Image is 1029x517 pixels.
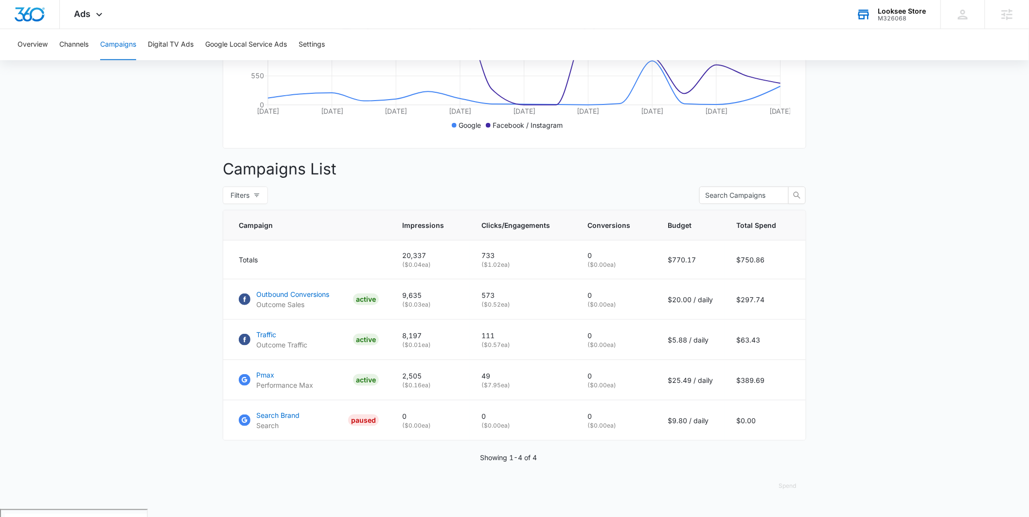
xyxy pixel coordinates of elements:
p: 0 [402,411,458,421]
img: Google Ads [239,374,250,386]
p: 0 [587,250,644,260]
p: 0 [587,371,644,381]
p: ( $0.57 ea) [481,341,564,349]
tspan: [DATE] [577,107,600,115]
p: ( $0.00 ea) [481,421,564,430]
tspan: [DATE] [513,107,535,115]
td: $63.43 [725,320,806,360]
tspan: [DATE] [321,107,343,115]
tspan: 550 [251,71,264,80]
p: Outcome Sales [256,299,329,310]
tspan: [DATE] [257,107,279,115]
td: $389.69 [725,360,806,400]
span: Budget [668,220,699,230]
p: ( $0.00 ea) [587,341,644,349]
p: ( $7.95 ea) [481,381,564,390]
p: $9.80 / daily [668,415,713,426]
div: ACTIVE [353,334,379,345]
div: account name [878,7,926,15]
img: logo_orange.svg [16,16,23,23]
button: Digital TV Ads [148,29,194,60]
img: tab_domain_overview_orange.svg [26,56,34,64]
p: ( $0.00 ea) [587,300,644,309]
button: search [788,187,806,204]
p: 0 [587,330,644,341]
p: $5.88 / daily [668,335,713,345]
img: tab_keywords_by_traffic_grey.svg [97,56,105,64]
p: Campaigns List [223,157,806,181]
div: ACTIVE [353,293,379,305]
p: 9,635 [402,290,458,300]
a: Google AdsPmaxPerformance MaxACTIVE [239,370,379,390]
p: 0 [587,290,644,300]
p: ( $0.01 ea) [402,341,458,349]
td: $750.86 [725,241,806,279]
img: Google Ads [239,414,250,426]
button: Google Local Service Ads [205,29,287,60]
p: ( $0.16 ea) [402,381,458,390]
p: ( $0.03 ea) [402,300,458,309]
div: ACTIVE [353,374,379,386]
p: 49 [481,371,564,381]
p: $25.49 / daily [668,375,713,385]
a: FacebookOutbound ConversionsOutcome SalesACTIVE [239,289,379,310]
p: Facebook / Instagram [493,120,563,130]
button: Spend [769,474,806,498]
p: Showing 1-4 of 4 [480,452,537,463]
span: Campaign [239,220,365,230]
div: Totals [239,255,379,265]
p: ( $0.04 ea) [402,260,458,269]
input: Search Campaigns [705,190,775,201]
span: Ads [74,9,91,19]
p: ( $0.00 ea) [587,381,644,390]
div: Domain: [DOMAIN_NAME] [25,25,107,33]
button: Settings [299,29,325,60]
p: Performance Max [256,380,313,390]
p: ( $0.52 ea) [481,300,564,309]
img: website_grey.svg [16,25,23,33]
td: $0.00 [725,400,806,441]
p: ( $1.02 ea) [481,260,564,269]
img: Facebook [239,334,250,345]
p: Traffic [256,329,307,340]
p: Search [256,420,300,431]
img: Facebook [239,293,250,305]
tspan: 0 [260,101,264,109]
p: Outbound Conversions [256,289,329,299]
span: Total Spend [736,220,776,230]
p: 111 [481,330,564,341]
tspan: [DATE] [449,107,471,115]
div: Domain Overview [37,57,87,64]
a: Google AdsSearch BrandSearchPAUSED [239,410,379,431]
span: Filters [231,190,249,201]
p: ( $0.00 ea) [587,421,644,430]
span: Clicks/Engagements [481,220,550,230]
p: Outcome Traffic [256,340,307,350]
p: ( $0.00 ea) [587,260,644,269]
tspan: [DATE] [769,107,792,115]
button: Filters [223,187,268,204]
div: v 4.0.25 [27,16,48,23]
div: PAUSED [348,414,379,426]
p: $770.17 [668,255,713,265]
span: search [789,191,805,199]
tspan: [DATE] [385,107,408,115]
div: account id [878,15,926,22]
p: $20.00 / daily [668,294,713,305]
div: Keywords by Traffic [107,57,164,64]
span: Impressions [402,220,444,230]
p: 573 [481,290,564,300]
p: 733 [481,250,564,260]
span: Conversions [587,220,630,230]
p: 0 [481,411,564,421]
button: Channels [59,29,89,60]
tspan: [DATE] [641,107,664,115]
p: 8,197 [402,330,458,341]
tspan: [DATE] [705,107,727,115]
p: 2,505 [402,371,458,381]
td: $297.74 [725,279,806,320]
p: Pmax [256,370,313,380]
p: ( $0.00 ea) [402,421,458,430]
p: Search Brand [256,410,300,420]
button: Campaigns [100,29,136,60]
